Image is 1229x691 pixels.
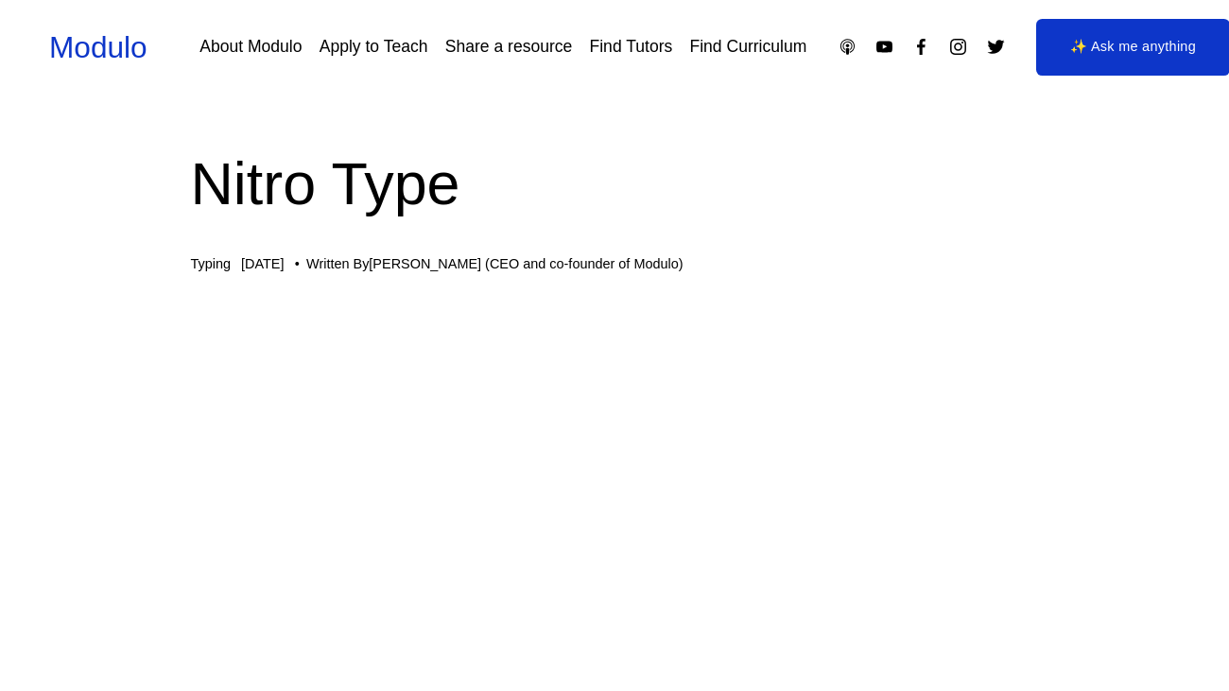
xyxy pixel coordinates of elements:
a: Twitter [986,37,1006,57]
a: Share a resource [445,30,573,63]
a: Find Curriculum [689,30,806,63]
a: About Modulo [199,30,302,63]
a: Facebook [911,37,931,57]
a: Find Tutors [590,30,673,63]
a: Apply to Teach [320,30,428,63]
span: [DATE] [241,256,284,271]
a: Instagram [948,37,968,57]
a: [PERSON_NAME] (CEO and co-founder of Modulo) [369,256,683,271]
div: Written By [306,256,684,272]
h1: Nitro Type [191,143,1039,226]
a: Apple Podcasts [838,37,857,57]
a: Typing [191,256,232,271]
a: Modulo [49,30,147,64]
a: YouTube [874,37,894,57]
